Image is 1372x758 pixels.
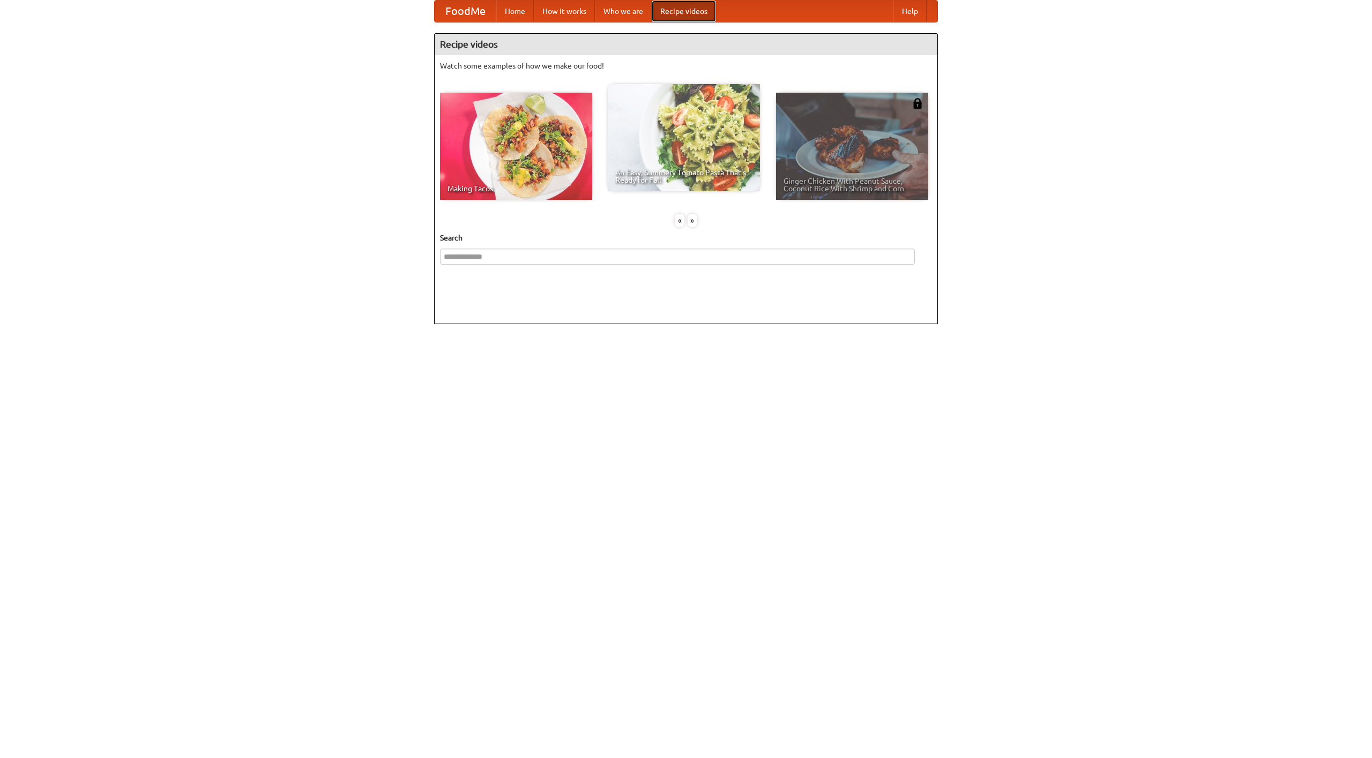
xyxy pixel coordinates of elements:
span: Making Tacos [448,185,585,192]
a: How it works [534,1,595,22]
span: An Easy, Summery Tomato Pasta That's Ready for Fall [615,169,752,184]
a: Who we are [595,1,652,22]
div: « [675,214,684,227]
img: 483408.png [912,98,923,109]
div: » [688,214,697,227]
h4: Recipe videos [435,34,937,55]
a: Making Tacos [440,93,592,200]
a: An Easy, Summery Tomato Pasta That's Ready for Fall [608,84,760,191]
a: Recipe videos [652,1,716,22]
h5: Search [440,232,932,243]
a: Home [496,1,534,22]
a: Help [893,1,927,22]
a: FoodMe [435,1,496,22]
p: Watch some examples of how we make our food! [440,61,932,71]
